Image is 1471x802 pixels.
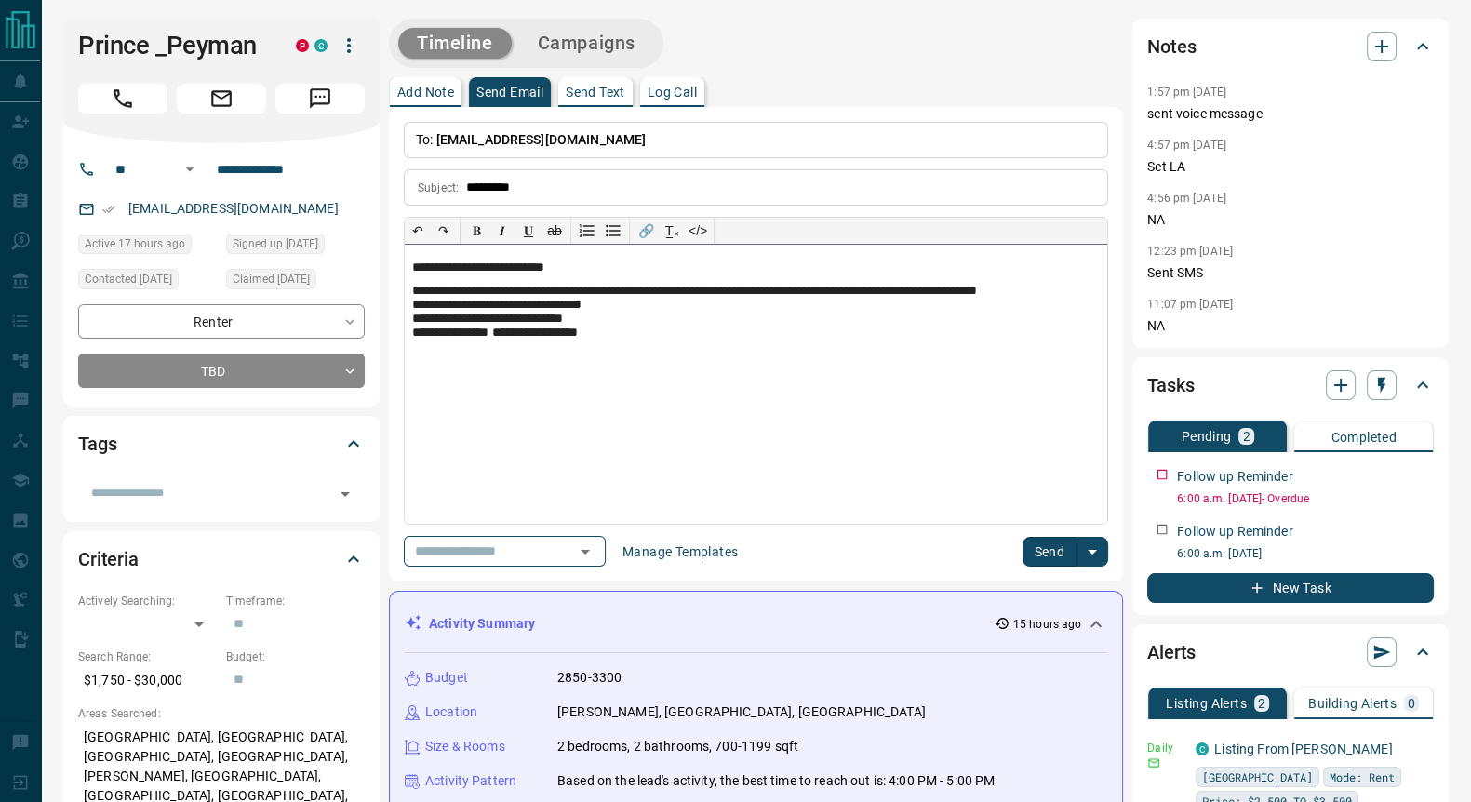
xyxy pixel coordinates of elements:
[233,270,310,288] span: Claimed [DATE]
[397,86,454,99] p: Add Note
[1147,192,1226,205] p: 4:56 pm [DATE]
[1258,697,1265,710] p: 2
[78,84,167,114] span: Call
[78,304,365,339] div: Renter
[404,122,1108,158] p: To:
[296,39,309,52] div: property.ca
[557,702,926,722] p: [PERSON_NAME], [GEOGRAPHIC_DATA], [GEOGRAPHIC_DATA]
[314,39,328,52] div: condos.ca
[557,737,798,756] p: 2 bedrooms, 2 bathrooms, 700-1199 sqft
[1177,490,1434,507] p: 6:00 a.m. [DATE] - Overdue
[1196,742,1209,755] div: condos.ca
[332,481,358,507] button: Open
[85,234,185,253] span: Active 17 hours ago
[1182,430,1232,443] p: Pending
[226,648,365,665] p: Budget:
[1147,630,1434,675] div: Alerts
[1308,697,1397,710] p: Building Alerts
[78,269,217,295] div: Wed Aug 06 2025
[547,223,562,238] s: ab
[572,539,598,565] button: Open
[177,84,266,114] span: Email
[78,537,365,581] div: Criteria
[1147,370,1194,400] h2: Tasks
[398,28,512,59] button: Timeline
[1147,363,1434,408] div: Tasks
[226,234,365,260] div: Thu May 15 2025
[1147,263,1434,283] p: Sent SMS
[78,593,217,609] p: Actively Searching:
[78,354,365,388] div: TBD
[659,218,685,244] button: T̲ₓ
[1166,697,1247,710] p: Listing Alerts
[78,544,139,574] h2: Criteria
[1331,431,1397,444] p: Completed
[425,702,477,722] p: Location
[1147,298,1233,311] p: 11:07 pm [DATE]
[78,234,217,260] div: Tue Aug 12 2025
[429,614,535,634] p: Activity Summary
[1023,537,1077,567] button: Send
[1147,86,1226,99] p: 1:57 pm [DATE]
[1147,245,1233,258] p: 12:23 pm [DATE]
[633,218,659,244] button: 🔗
[405,607,1107,641] div: Activity Summary15 hours ago
[1147,316,1434,336] p: NA
[1147,32,1196,61] h2: Notes
[85,270,172,288] span: Contacted [DATE]
[557,668,622,688] p: 2850-3300
[1023,537,1109,567] div: split button
[1214,742,1392,756] a: Listing From [PERSON_NAME]
[574,218,600,244] button: Numbered list
[128,201,339,216] a: [EMAIL_ADDRESS][DOMAIN_NAME]
[78,665,217,696] p: $1,750 - $30,000
[425,668,468,688] p: Budget
[566,86,625,99] p: Send Text
[685,218,711,244] button: </>
[1177,467,1292,487] p: Follow up Reminder
[1147,157,1434,177] p: Set LA
[78,31,268,60] h1: Prince _Peyman
[542,218,568,244] button: ab
[1147,740,1184,756] p: Daily
[425,737,505,756] p: Size & Rooms
[78,429,116,459] h2: Tags
[1147,573,1434,603] button: New Task
[1147,210,1434,230] p: NA
[179,158,201,180] button: Open
[515,218,542,244] button: 𝐔
[519,28,654,59] button: Campaigns
[489,218,515,244] button: 𝑰
[1408,697,1415,710] p: 0
[1177,522,1292,541] p: Follow up Reminder
[436,132,647,147] span: [EMAIL_ADDRESS][DOMAIN_NAME]
[1147,24,1434,69] div: Notes
[1147,637,1196,667] h2: Alerts
[1013,616,1081,633] p: 15 hours ago
[476,86,543,99] p: Send Email
[524,223,533,238] span: 𝐔
[1147,756,1160,769] svg: Email
[611,537,749,567] button: Manage Templates
[275,84,365,114] span: Message
[1242,430,1250,443] p: 2
[78,705,365,722] p: Areas Searched:
[233,234,318,253] span: Signed up [DATE]
[600,218,626,244] button: Bullet list
[78,648,217,665] p: Search Range:
[226,269,365,295] div: Wed Jul 16 2025
[1202,768,1313,786] span: [GEOGRAPHIC_DATA]
[425,771,516,791] p: Activity Pattern
[1147,139,1226,152] p: 4:57 pm [DATE]
[418,180,459,196] p: Subject:
[1147,104,1434,124] p: sent voice message
[463,218,489,244] button: 𝐁
[648,86,697,99] p: Log Call
[1177,545,1434,562] p: 6:00 a.m. [DATE]
[1330,768,1395,786] span: Mode: Rent
[102,203,115,216] svg: Email Verified
[557,771,995,791] p: Based on the lead's activity, the best time to reach out is: 4:00 PM - 5:00 PM
[405,218,431,244] button: ↶
[78,421,365,466] div: Tags
[431,218,457,244] button: ↷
